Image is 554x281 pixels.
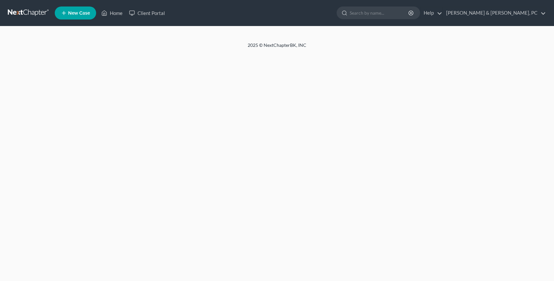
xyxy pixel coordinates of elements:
[91,42,463,54] div: 2025 © NextChapterBK, INC
[68,11,90,16] span: New Case
[443,7,546,19] a: [PERSON_NAME] & [PERSON_NAME], PC
[98,7,126,19] a: Home
[350,7,409,19] input: Search by name...
[420,7,442,19] a: Help
[126,7,168,19] a: Client Portal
